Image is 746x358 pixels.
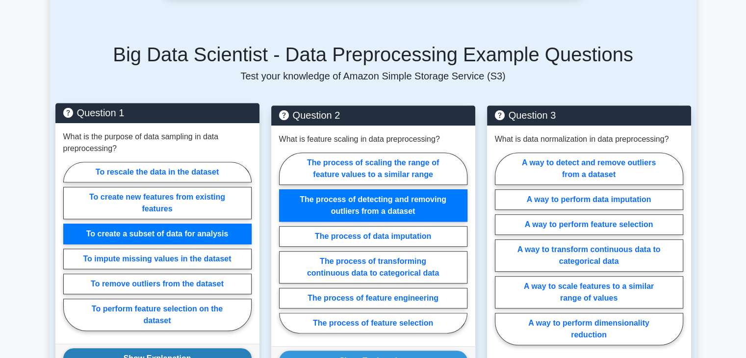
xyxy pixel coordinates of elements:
[63,299,252,331] label: To perform feature selection on the dataset
[279,109,467,121] h5: Question 2
[279,226,467,247] label: The process of data imputation
[495,239,683,272] label: A way to transform continuous data to categorical data
[55,43,691,66] h5: Big Data Scientist - Data Preprocessing Example Questions
[495,189,683,210] label: A way to perform data imputation
[63,274,252,294] label: To remove outliers from the dataset
[63,187,252,219] label: To create new features from existing features
[63,224,252,244] label: To create a subset of data for analysis
[63,249,252,269] label: To impute missing values in the dataset
[279,133,440,145] p: What is feature scaling in data preprocessing?
[495,276,683,308] label: A way to scale features to a similar range of values
[63,162,252,182] label: To rescale the data in the dataset
[495,214,683,235] label: A way to perform feature selection
[55,70,691,82] p: Test your knowledge of Amazon Simple Storage Service (S3)
[279,313,467,333] label: The process of feature selection
[279,251,467,283] label: The process of transforming continuous data to categorical data
[279,153,467,185] label: The process of scaling the range of feature values to a similar range
[279,288,467,308] label: The process of feature engineering
[495,313,683,345] label: A way to perform dimensionality reduction
[495,133,669,145] p: What is data normalization in data preprocessing?
[495,153,683,185] label: A way to detect and remove outliers from a dataset
[495,109,683,121] h5: Question 3
[63,107,252,119] h5: Question 1
[279,189,467,222] label: The process of detecting and removing outliers from a dataset
[63,131,252,154] p: What is the purpose of data sampling in data preprocessing?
